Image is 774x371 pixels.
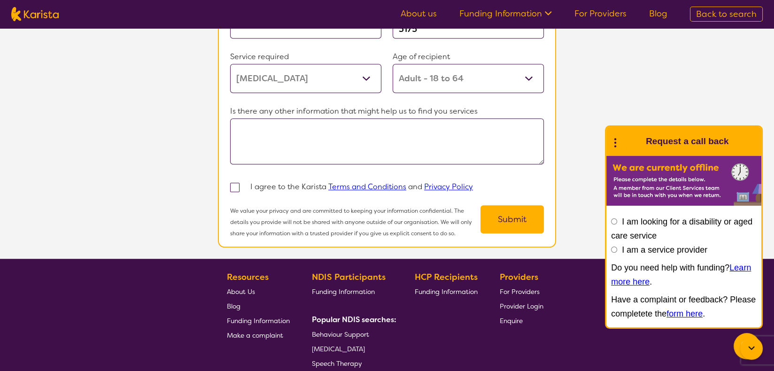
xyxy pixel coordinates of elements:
a: Privacy Policy [424,182,473,192]
button: Channel Menu [734,333,760,359]
a: For Providers [574,8,627,19]
span: Behaviour Support [312,330,369,339]
a: For Providers [500,284,543,299]
a: [MEDICAL_DATA] [312,341,393,356]
a: Blog [649,8,667,19]
a: Funding Information [415,284,478,299]
span: About Us [227,287,255,296]
b: Popular NDIS searches: [312,315,396,325]
a: Enquire [500,313,543,328]
p: Is there any other information that might help us to find you services [230,104,544,118]
span: For Providers [500,287,540,296]
h1: Request a call back [646,134,728,148]
a: Back to search [690,7,763,22]
p: Age of recipient [393,50,544,64]
a: Funding Information [227,313,290,328]
a: Speech Therapy [312,356,393,371]
label: I am looking for a disability or aged care service [611,217,752,240]
a: Funding Information [312,284,393,299]
a: Terms and Conditions [328,182,406,192]
a: About us [401,8,437,19]
span: [MEDICAL_DATA] [312,345,365,353]
p: Service required [230,50,381,64]
b: NDIS Participants [312,271,386,283]
b: Providers [500,271,538,283]
p: Do you need help with funding? . [611,261,757,289]
p: We value your privacy and are committed to keeping your information confidential. The details you... [230,205,480,239]
p: Have a complaint or feedback? Please completete the . [611,293,757,321]
b: HCP Recipients [415,271,478,283]
a: form here [666,309,703,318]
span: Funding Information [312,287,375,296]
label: I am a service provider [622,245,707,255]
a: Provider Login [500,299,543,313]
p: I agree to the Karista and [250,180,473,194]
span: Make a complaint [227,331,283,340]
button: Submit [480,205,544,233]
img: Karista logo [11,7,59,21]
a: Blog [227,299,290,313]
a: About Us [227,284,290,299]
span: Provider Login [500,302,543,310]
b: Resources [227,271,269,283]
span: Enquire [500,317,523,325]
span: Speech Therapy [312,359,362,368]
span: Blog [227,302,240,310]
span: Funding Information [415,287,478,296]
a: Behaviour Support [312,327,393,341]
img: Karista offline chat form to request call back [606,156,761,206]
span: Funding Information [227,317,290,325]
span: Back to search [696,8,757,20]
img: Karista [621,132,640,151]
a: Make a complaint [227,328,290,342]
a: Funding Information [459,8,552,19]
